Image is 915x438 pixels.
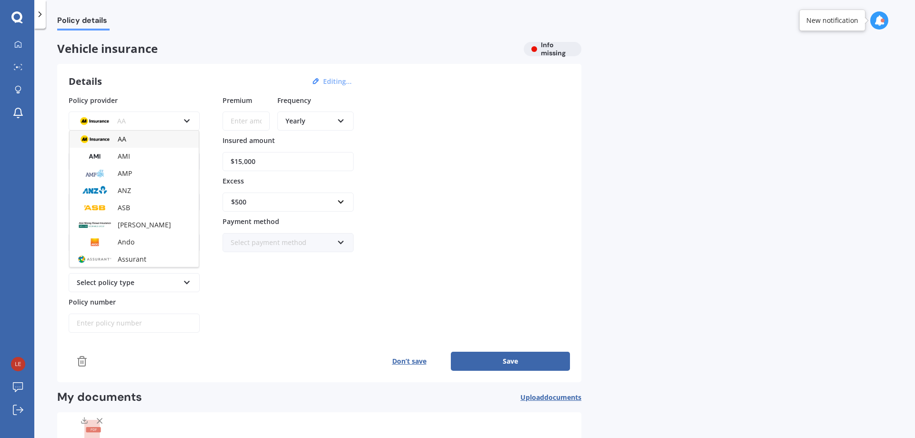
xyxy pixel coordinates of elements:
[320,77,355,86] button: Editing...
[69,176,113,185] span: Plate number
[77,150,112,163] img: AMI-text-1.webp
[69,136,112,145] span: Renewal date
[520,390,581,405] button: Uploaddocuments
[223,217,279,226] span: Payment method
[118,203,130,212] span: ASB
[77,218,112,232] img: AIOI.png
[367,352,451,371] button: Don’t save
[77,235,112,249] img: Ando.png
[57,42,516,56] span: Vehicle insurance
[231,197,334,207] div: $500
[223,136,275,145] span: Insured amount
[77,277,179,288] div: Select policy type
[77,184,112,197] img: ANZ.png
[69,297,116,306] span: Policy number
[118,134,126,143] span: AA
[77,167,112,180] img: AMP.webp
[69,314,200,333] input: Enter policy number
[77,201,112,214] img: ASB.png
[118,186,131,195] span: ANZ
[69,257,105,266] span: Policy type
[223,112,270,131] input: Enter amount
[544,393,581,402] span: documents
[277,95,311,104] span: Frequency
[57,390,142,405] h2: My documents
[11,357,25,371] img: 6a29823a45e3d67f14c9d72498bb919f
[118,220,171,229] span: [PERSON_NAME]
[520,394,581,401] span: Upload
[118,169,132,178] span: AMP
[223,176,244,185] span: Excess
[223,95,252,104] span: Premium
[451,352,570,371] button: Save
[77,253,112,266] img: Assurant.png
[69,217,121,226] span: Insured address
[69,95,118,104] span: Policy provider
[223,152,354,171] input: Enter amount
[118,152,130,161] span: AMI
[285,116,333,126] div: Yearly
[77,116,179,126] div: AA
[118,255,146,264] span: Assurant
[806,16,858,25] div: New notification
[57,16,110,29] span: Policy details
[69,75,102,88] h3: Details
[77,114,112,128] img: AA.webp
[118,237,134,246] span: Ando
[69,193,200,212] input: Enter plate number
[231,237,333,248] div: Select payment method
[69,233,200,252] input: Enter address
[77,132,112,146] img: AA.webp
